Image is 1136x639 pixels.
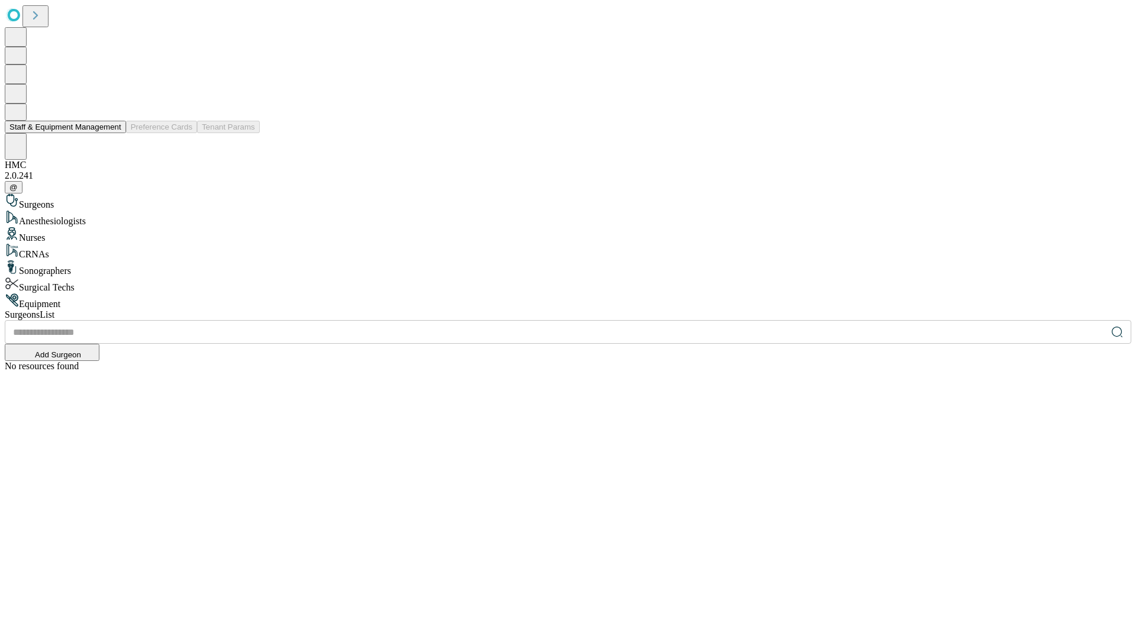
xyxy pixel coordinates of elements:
[5,260,1131,276] div: Sonographers
[197,121,260,133] button: Tenant Params
[5,181,22,193] button: @
[5,309,1131,320] div: Surgeons List
[5,121,126,133] button: Staff & Equipment Management
[5,170,1131,181] div: 2.0.241
[5,344,99,361] button: Add Surgeon
[5,210,1131,227] div: Anesthesiologists
[5,293,1131,309] div: Equipment
[35,350,81,359] span: Add Surgeon
[5,243,1131,260] div: CRNAs
[126,121,197,133] button: Preference Cards
[5,160,1131,170] div: HMC
[5,227,1131,243] div: Nurses
[5,361,1131,372] div: No resources found
[5,193,1131,210] div: Surgeons
[5,276,1131,293] div: Surgical Techs
[9,183,18,192] span: @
